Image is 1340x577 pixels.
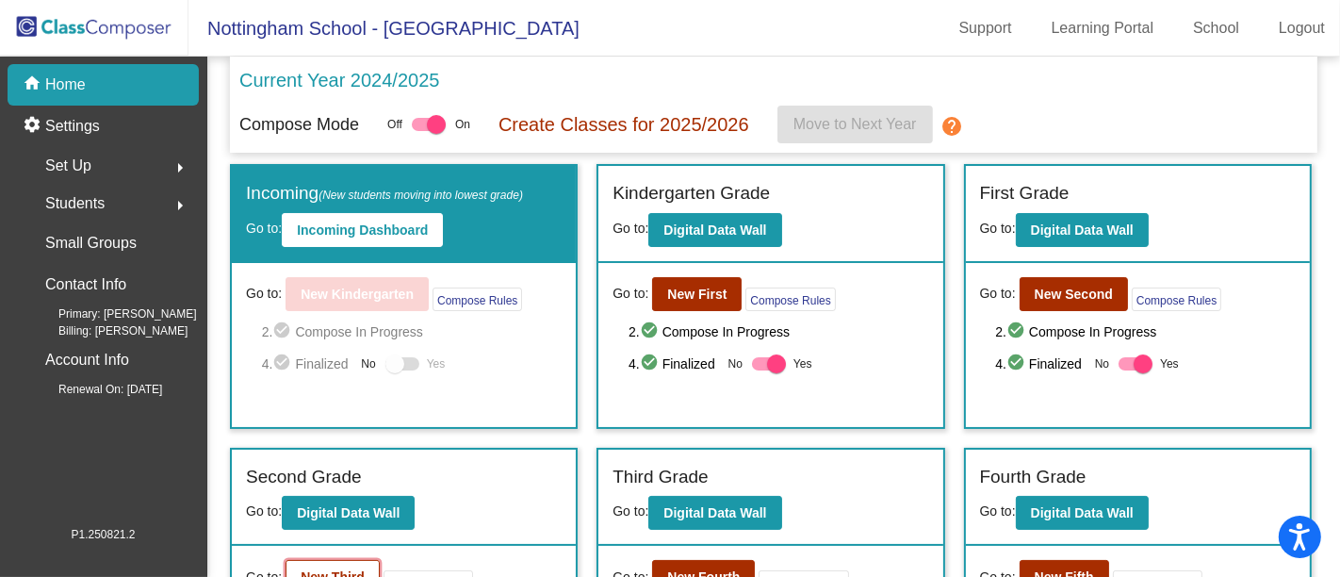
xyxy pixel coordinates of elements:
span: Yes [1160,353,1179,375]
mat-icon: check_circle [1006,353,1029,375]
button: Digital Data Wall [1016,213,1149,247]
span: No [361,355,375,372]
a: Logout [1264,13,1340,43]
span: No [728,355,743,372]
label: Fourth Grade [980,464,1087,491]
button: Compose Rules [1132,288,1221,311]
mat-icon: home [23,74,45,96]
span: Go to: [980,284,1016,304]
a: Learning Portal [1037,13,1169,43]
p: Compose Mode [239,112,359,138]
button: Digital Data Wall [648,213,781,247]
label: Third Grade [613,464,708,491]
b: Digital Data Wall [663,223,766,238]
label: Second Grade [246,464,362,491]
a: Support [944,13,1027,43]
b: Digital Data Wall [663,505,766,520]
span: (New students moving into lowest grade) [319,189,523,202]
span: Set Up [45,153,91,179]
button: Compose Rules [433,288,522,311]
p: Small Groups [45,230,137,256]
button: Digital Data Wall [1016,496,1149,530]
span: 2. Compose In Progress [995,321,1296,343]
mat-icon: check_circle [272,321,295,343]
span: 4. Finalized [995,353,1086,375]
button: Digital Data Wall [648,496,781,530]
span: Primary: [PERSON_NAME] [28,305,197,322]
b: New First [667,287,727,302]
span: Go to: [613,221,648,236]
mat-icon: check_circle [640,321,662,343]
span: Yes [793,353,812,375]
span: 4. Finalized [262,353,352,375]
span: Go to: [246,503,282,519]
mat-icon: check_circle [272,353,295,375]
span: Go to: [613,503,648,519]
button: Compose Rules [745,288,835,311]
b: New Kindergarten [301,287,414,302]
label: First Grade [980,180,1070,207]
p: Current Year 2024/2025 [239,66,439,94]
a: School [1178,13,1254,43]
span: Go to: [980,503,1016,519]
button: New Second [1020,277,1128,311]
p: Contact Info [45,272,126,298]
label: Incoming [246,180,523,207]
b: Digital Data Wall [1031,223,1134,238]
button: New Kindergarten [286,277,429,311]
mat-icon: arrow_right [169,194,191,217]
span: 4. Finalized [629,353,719,375]
span: Go to: [246,221,282,236]
button: Digital Data Wall [282,496,415,530]
mat-icon: check_circle [1006,321,1029,343]
mat-icon: settings [23,115,45,138]
span: Move to Next Year [793,116,917,132]
button: Move to Next Year [777,106,933,143]
b: Digital Data Wall [1031,505,1134,520]
span: Students [45,190,105,217]
span: Renewal On: [DATE] [28,381,162,398]
span: 2. Compose In Progress [262,321,563,343]
span: No [1095,355,1109,372]
span: Go to: [613,284,648,304]
b: Incoming Dashboard [297,223,428,238]
b: New Second [1035,287,1113,302]
button: Incoming Dashboard [282,213,443,247]
span: On [455,116,470,133]
p: Account Info [45,347,129,373]
span: 2. Compose In Progress [629,321,929,343]
mat-icon: help [940,115,963,138]
p: Settings [45,115,100,138]
span: Go to: [246,284,282,304]
button: New First [652,277,742,311]
label: Kindergarten Grade [613,180,770,207]
p: Home [45,74,86,96]
b: Digital Data Wall [297,505,400,520]
mat-icon: arrow_right [169,157,191,179]
span: Yes [427,353,446,375]
mat-icon: check_circle [640,353,662,375]
span: Go to: [980,221,1016,236]
span: Billing: [PERSON_NAME] [28,322,188,339]
span: Off [387,116,402,133]
p: Create Classes for 2025/2026 [498,110,749,139]
span: Nottingham School - [GEOGRAPHIC_DATA] [188,13,580,43]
